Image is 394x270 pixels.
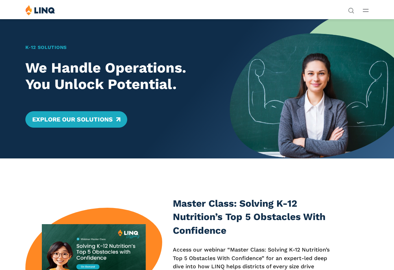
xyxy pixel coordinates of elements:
img: LINQ | K‑12 Software [25,5,55,15]
button: Open Main Menu [363,7,369,14]
h2: We Handle Operations. You Unlock Potential. [25,60,214,92]
a: Explore Our Solutions [25,111,127,128]
nav: Utility Navigation [348,5,354,13]
button: Open Search Bar [348,7,354,13]
h1: K‑12 Solutions [25,44,214,51]
img: Home Banner [230,19,394,158]
h3: Master Class: Solving K-12 Nutrition’s Top 5 Obstacles With Confidence [173,197,339,237]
